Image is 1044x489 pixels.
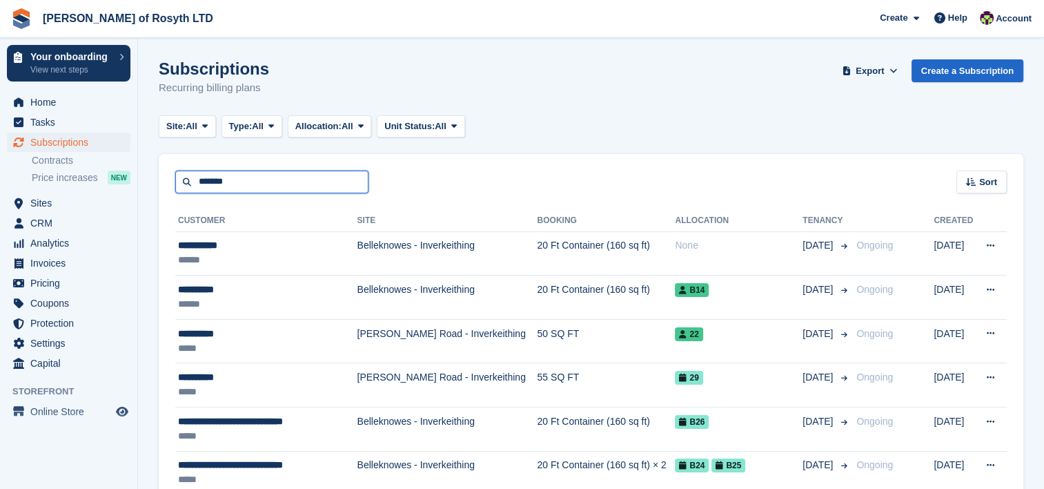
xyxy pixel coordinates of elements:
td: Belleknowes - Inverkeithing [357,407,538,452]
span: B25 [711,459,745,472]
td: 55 SQ FT [537,363,675,407]
a: menu [7,334,130,353]
td: 20 Ft Container (160 sq ft) [537,276,675,320]
span: [DATE] [802,458,836,472]
span: B26 [675,415,709,429]
p: View next steps [30,64,112,76]
span: Allocation: [295,119,342,133]
button: Type: All [221,115,282,138]
span: [DATE] [802,414,836,429]
p: Recurring billing plans [159,80,269,96]
span: [DATE] [802,282,836,297]
span: Ongoing [856,372,893,383]
span: Account [996,12,1032,26]
button: Site: All [159,115,216,138]
span: All [186,119,197,133]
th: Created [934,210,976,232]
span: All [435,119,446,133]
span: Create [880,11,907,25]
span: Export [856,64,884,78]
span: Help [948,11,967,25]
span: Ongoing [856,328,893,339]
td: [DATE] [934,276,976,320]
span: Pricing [30,274,113,293]
button: Unit Status: All [377,115,464,138]
a: Preview store [114,403,130,420]
span: CRM [30,213,113,233]
span: Subscriptions [30,133,113,152]
td: [DATE] [934,319,976,363]
button: Allocation: All [288,115,372,138]
a: menu [7,213,130,233]
th: Site [357,210,538,232]
span: [DATE] [802,370,836,385]
span: Capital [30,354,113,373]
span: 22 [675,327,702,341]
a: menu [7,253,130,273]
h1: Subscriptions [159,59,269,78]
td: [PERSON_NAME] Road - Inverkeithing [357,319,538,363]
a: Your onboarding View next steps [7,45,130,81]
span: Protection [30,314,113,333]
span: Invoices [30,253,113,273]
span: Home [30,93,113,112]
a: menu [7,274,130,293]
span: Tasks [30,113,113,132]
div: None [675,238,802,253]
span: Sites [30,193,113,213]
a: menu [7,133,130,152]
a: Create a Subscription [912,59,1023,82]
div: NEW [108,171,130,184]
th: Tenancy [802,210,851,232]
span: Ongoing [856,240,893,251]
span: Site: [166,119,186,133]
span: Online Store [30,402,113,421]
a: menu [7,314,130,333]
a: menu [7,402,130,421]
th: Customer [175,210,357,232]
span: Price increases [32,171,98,184]
img: Nina Briggs [980,11,994,25]
span: [DATE] [802,327,836,341]
td: [PERSON_NAME] Road - Inverkeithing [357,363,538,407]
td: 50 SQ FT [537,319,675,363]
span: Coupons [30,294,113,313]
span: Ongoing [856,416,893,427]
td: Belleknowes - Inverkeithing [357,276,538,320]
p: Your onboarding [30,52,112,61]
a: Contracts [32,154,130,167]
a: menu [7,233,130,253]
td: Belleknowes - Inverkeithing [357,231,538,276]
span: Unit Status: [384,119,435,133]
span: Storefront [12,385,137,399]
span: Settings [30,334,113,353]
a: menu [7,113,130,132]
td: 20 Ft Container (160 sq ft) [537,231,675,276]
span: All [342,119,353,133]
span: B14 [675,283,709,297]
th: Allocation [675,210,802,232]
span: All [252,119,264,133]
td: [DATE] [934,231,976,276]
span: Type: [229,119,253,133]
span: Analytics [30,233,113,253]
img: stora-icon-8386f47178a22dfd0bd8f6a31ec36ba5ce8667c1dd55bd0f319d3a0aa187defe.svg [11,8,32,29]
th: Booking [537,210,675,232]
span: B24 [675,459,709,472]
span: 29 [675,371,702,385]
td: [DATE] [934,407,976,452]
button: Export [840,59,900,82]
td: [DATE] [934,363,976,407]
span: Ongoing [856,284,893,295]
a: Price increases NEW [32,170,130,185]
td: 20 Ft Container (160 sq ft) [537,407,675,452]
span: Ongoing [856,459,893,470]
span: Sort [979,175,997,189]
a: menu [7,294,130,313]
span: [DATE] [802,238,836,253]
a: [PERSON_NAME] of Rosyth LTD [37,7,219,30]
a: menu [7,193,130,213]
a: menu [7,354,130,373]
a: menu [7,93,130,112]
